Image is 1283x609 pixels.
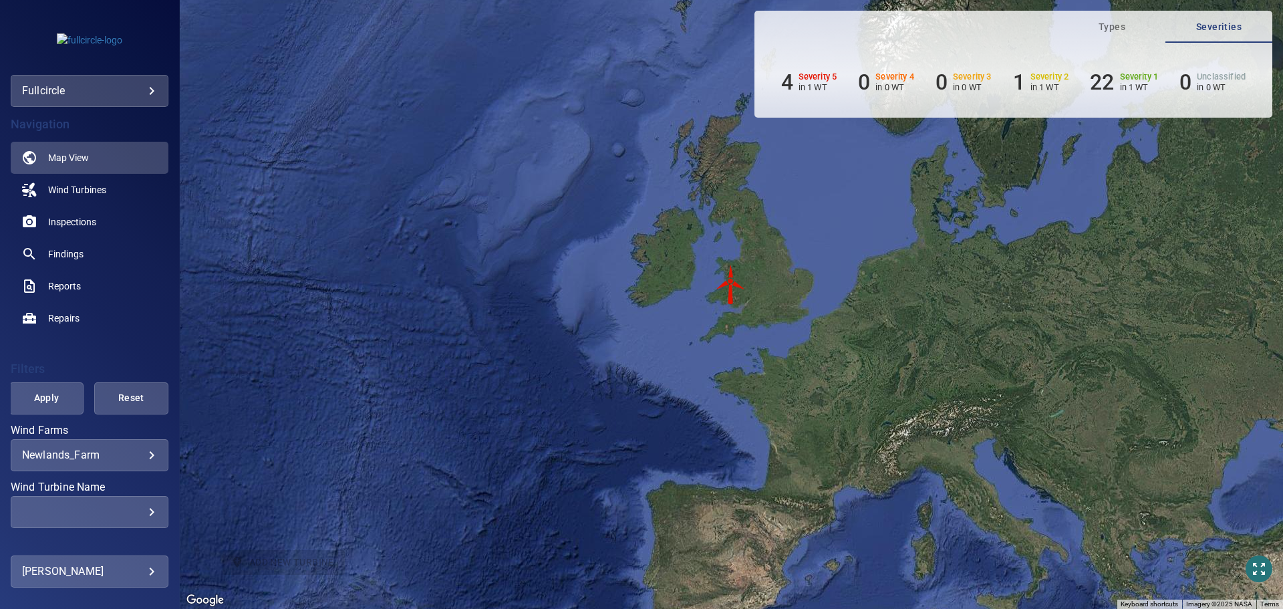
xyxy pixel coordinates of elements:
[936,70,948,95] h6: 0
[781,70,837,95] li: Severity 5
[48,312,80,325] span: Repairs
[875,72,914,82] h6: Severity 4
[781,70,793,95] h6: 4
[875,82,914,92] p: in 0 WT
[1197,82,1246,92] p: in 0 WT
[953,72,992,82] h6: Severity 3
[26,390,67,406] span: Apply
[858,70,914,95] li: Severity 4
[1120,82,1159,92] p: in 1 WT
[1120,72,1159,82] h6: Severity 1
[1090,70,1158,95] li: Severity 1
[858,70,870,95] h6: 0
[11,118,168,131] h4: Navigation
[11,142,168,174] a: map active
[936,70,992,95] li: Severity 3
[11,75,168,107] div: fullcircle
[48,215,96,229] span: Inspections
[22,80,157,102] div: fullcircle
[183,592,227,609] a: Open this area in Google Maps (opens a new window)
[48,279,81,293] span: Reports
[799,82,837,92] p: in 1 WT
[11,206,168,238] a: inspections noActive
[11,270,168,302] a: reports noActive
[48,247,84,261] span: Findings
[48,151,89,164] span: Map View
[1179,70,1246,95] li: Severity Unclassified
[953,82,992,92] p: in 0 WT
[11,425,168,436] label: Wind Farms
[11,496,168,528] div: Wind Turbine Name
[711,265,751,305] img: windFarmIconCat5.svg
[11,439,168,471] div: Wind Farms
[22,561,157,582] div: [PERSON_NAME]
[48,183,106,197] span: Wind Turbines
[9,382,84,414] button: Apply
[11,302,168,334] a: repairs noActive
[11,362,168,376] h4: Filters
[1013,70,1025,95] h6: 1
[1186,600,1252,608] span: Imagery ©2025 NASA
[22,449,157,461] div: Newlands_Farm
[11,174,168,206] a: windturbines noActive
[1173,19,1264,35] span: Severities
[94,382,168,414] button: Reset
[1030,72,1069,82] h6: Severity 2
[711,265,751,305] gmp-advanced-marker: T1
[1260,600,1279,608] a: Terms (opens in new tab)
[1179,70,1191,95] h6: 0
[799,72,837,82] h6: Severity 5
[11,238,168,270] a: findings noActive
[1197,72,1246,82] h6: Unclassified
[1030,82,1069,92] p: in 1 WT
[1013,70,1069,95] li: Severity 2
[111,390,152,406] span: Reset
[1090,70,1114,95] h6: 22
[57,33,122,47] img: fullcircle-logo
[11,482,168,493] label: Wind Turbine Name
[183,592,227,609] img: Google
[1121,600,1178,609] button: Keyboard shortcuts
[1066,19,1157,35] span: Types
